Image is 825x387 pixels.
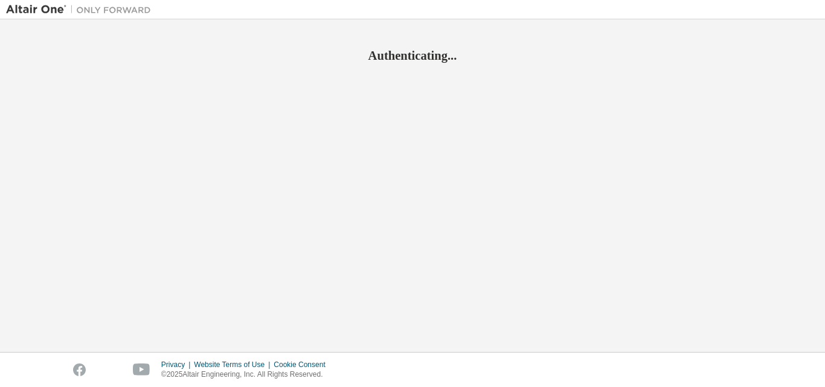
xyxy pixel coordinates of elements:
[133,363,150,376] img: youtube.svg
[6,48,819,63] h2: Authenticating...
[161,369,333,380] p: © 2025 Altair Engineering, Inc. All Rights Reserved.
[161,360,194,369] div: Privacy
[194,360,274,369] div: Website Terms of Use
[6,4,157,16] img: Altair One
[274,360,332,369] div: Cookie Consent
[73,363,86,376] img: facebook.svg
